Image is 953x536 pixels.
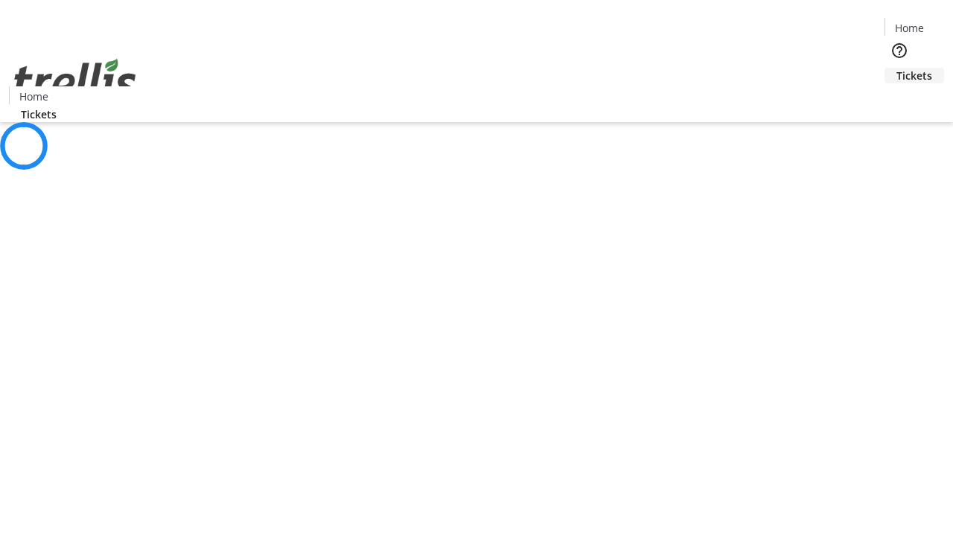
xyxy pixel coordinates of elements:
img: Orient E2E Organization HbR5I4aET0's Logo [9,42,141,117]
a: Home [10,89,57,104]
a: Home [885,20,933,36]
span: Tickets [896,68,932,83]
a: Tickets [9,106,68,122]
button: Cart [885,83,914,113]
a: Tickets [885,68,944,83]
span: Home [895,20,924,36]
span: Home [19,89,48,104]
span: Tickets [21,106,57,122]
button: Help [885,36,914,66]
